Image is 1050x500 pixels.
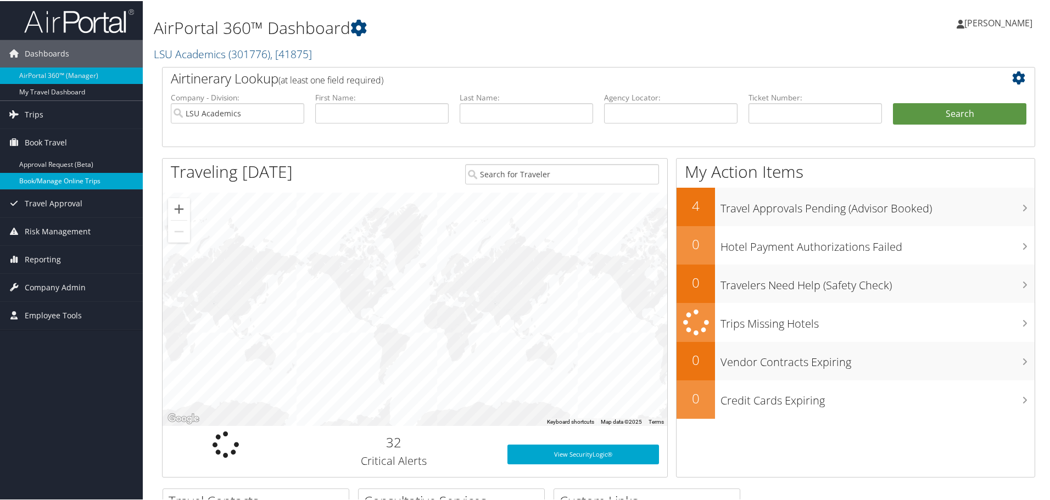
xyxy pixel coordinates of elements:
[677,263,1035,302] a: 0Travelers Need Help (Safety Check)
[677,187,1035,225] a: 4Travel Approvals Pending (Advisor Booked)
[270,46,312,60] span: , [ 41875 ]
[25,189,82,216] span: Travel Approval
[25,39,69,66] span: Dashboards
[154,15,747,38] h1: AirPortal 360™ Dashboard
[677,379,1035,418] a: 0Credit Cards Expiring
[677,341,1035,379] a: 0Vendor Contracts Expiring
[721,386,1035,407] h3: Credit Cards Expiring
[228,46,270,60] span: ( 301776 )
[749,91,882,102] label: Ticket Number:
[677,225,1035,263] a: 0Hotel Payment Authorizations Failed
[25,128,67,155] span: Book Travel
[677,195,715,214] h2: 4
[677,302,1035,341] a: Trips Missing Hotels
[721,348,1035,369] h3: Vendor Contracts Expiring
[677,234,715,252] h2: 0
[315,91,449,102] label: First Name:
[25,273,86,300] span: Company Admin
[278,73,383,85] span: (at least one field required)
[460,91,593,102] label: Last Name:
[168,197,190,219] button: Zoom in
[677,159,1035,182] h1: My Action Items
[154,46,312,60] a: LSU Academics
[893,102,1026,124] button: Search
[24,7,134,33] img: airportal-logo.png
[964,16,1032,28] span: [PERSON_NAME]
[601,418,642,424] span: Map data ©2025
[507,443,659,463] a: View SecurityLogic®
[25,217,91,244] span: Risk Management
[604,91,738,102] label: Agency Locator:
[721,233,1035,254] h3: Hotel Payment Authorizations Failed
[547,417,594,425] button: Keyboard shortcuts
[677,388,715,407] h2: 0
[171,91,304,102] label: Company - Division:
[957,5,1043,38] a: [PERSON_NAME]
[25,301,82,328] span: Employee Tools
[25,245,61,272] span: Reporting
[171,159,293,182] h1: Traveling [DATE]
[25,100,43,127] span: Trips
[721,310,1035,330] h3: Trips Missing Hotels
[465,163,659,183] input: Search for Traveler
[165,411,202,425] a: Open this area in Google Maps (opens a new window)
[677,350,715,368] h2: 0
[171,68,954,87] h2: Airtinerary Lookup
[721,271,1035,292] h3: Travelers Need Help (Safety Check)
[297,432,491,451] h2: 32
[168,220,190,241] button: Zoom out
[677,272,715,291] h2: 0
[165,411,202,425] img: Google
[297,452,491,468] h3: Critical Alerts
[649,418,664,424] a: Terms (opens in new tab)
[721,194,1035,215] h3: Travel Approvals Pending (Advisor Booked)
